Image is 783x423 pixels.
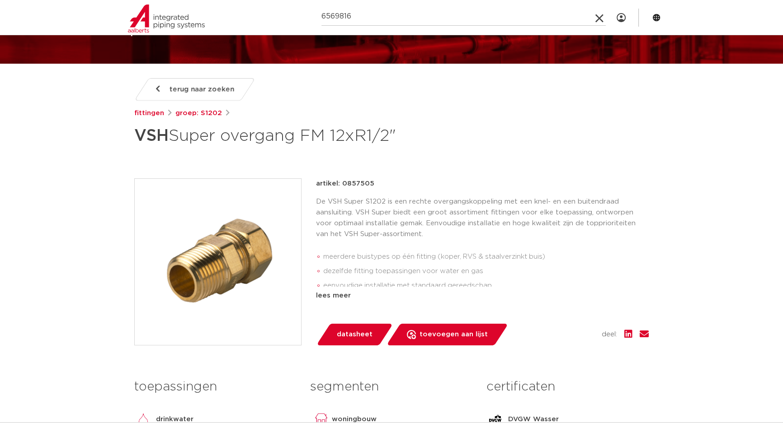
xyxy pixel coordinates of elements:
a: groep: S1202 [175,108,222,119]
span: deel: [602,329,617,340]
span: terug naar zoeken [170,82,234,97]
li: meerdere buistypes op één fitting (koper, RVS & staalverzinkt buis) [323,250,649,264]
div: lees meer [316,290,649,301]
a: fittingen [134,108,164,119]
img: Product Image for VSH Super overgang FM 12xR1/2" [135,179,301,345]
h1: Super overgang FM 12xR1/2" [134,122,474,149]
p: artikel: 0857505 [316,178,374,189]
span: datasheet [337,327,373,342]
p: De VSH Super S1202 is een rechte overgangskoppeling met een knel- en een buitendraad aansluiting.... [316,196,649,240]
h3: certificaten [486,378,649,396]
span: toevoegen aan lijst [420,327,488,342]
li: dezelfde fitting toepassingen voor water en gas [323,264,649,279]
li: eenvoudige installatie met standaard gereedschap [323,279,649,293]
a: terug naar zoeken [134,78,255,101]
h3: segmenten [310,378,472,396]
input: zoeken... [321,8,606,26]
strong: VSH [134,128,169,144]
a: datasheet [316,324,393,345]
h3: toepassingen [134,378,297,396]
